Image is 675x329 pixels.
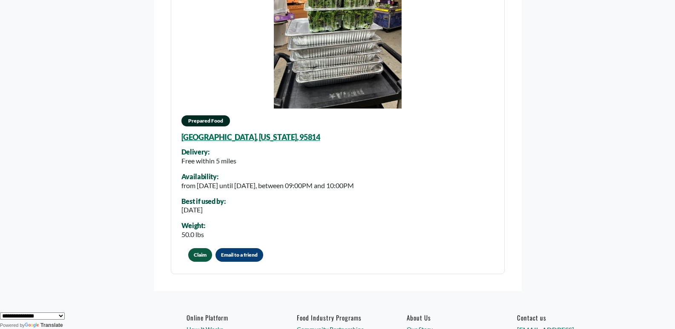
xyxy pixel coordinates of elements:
[181,156,236,166] div: Free within 5 miles
[181,173,354,180] div: Availability:
[25,322,63,328] a: Translate
[215,248,263,262] button: Email to a friend
[181,148,236,156] div: Delivery:
[181,132,320,142] a: [GEOGRAPHIC_DATA], [US_STATE], 95814
[181,180,354,191] div: from [DATE] until [DATE], between 09:00PM and 10:00PM
[181,197,226,205] div: Best if used by:
[181,115,230,126] span: Prepared Food
[25,323,40,329] img: Google Translate
[181,229,205,240] div: 50.0 lbs
[188,248,212,262] button: Claim
[181,205,226,215] div: [DATE]
[181,222,205,229] div: Weight:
